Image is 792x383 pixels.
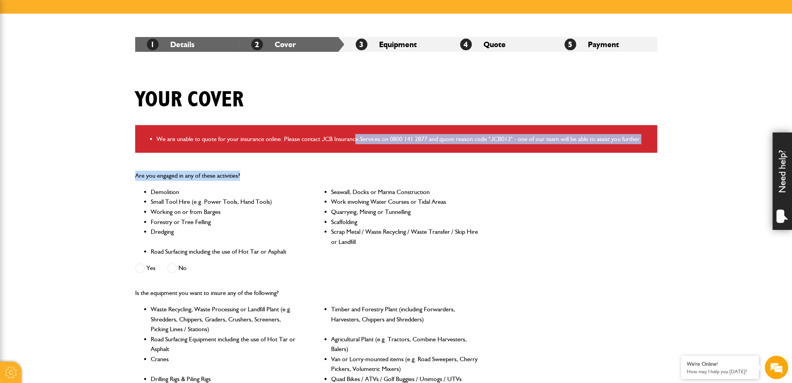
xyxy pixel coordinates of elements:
[10,72,142,89] input: Enter your last name
[13,43,33,54] img: d_20077148190_company_1631870298795_20077148190
[251,39,263,50] span: 2
[151,217,298,227] li: Forestry or Tree Felling
[773,132,792,230] div: Need help?
[151,187,298,197] li: Demolition
[460,39,472,50] span: 4
[128,4,146,23] div: Minimize live chat window
[157,134,651,144] li: We are unable to quote for your insurance online. Please contact JCB Insurance Services on 0800 1...
[331,217,479,227] li: Scaffolding
[331,207,479,217] li: Quarrying, Mining or Tunnelling
[331,197,479,207] li: Work involving Water Courses or Tidal Areas
[151,304,298,334] li: Waste Recycling, Waste Processing or Landfill Plant (e.g. Shredders, Chippers, Graders, Crushers,...
[10,95,142,112] input: Enter your email address
[151,227,298,247] li: Dredging
[135,87,243,113] h1: Your cover
[553,37,657,52] li: Payment
[167,263,187,273] label: No
[10,118,142,135] input: Enter your phone number
[344,37,448,52] li: Equipment
[135,171,479,181] p: Are you engaged in any of these activities?
[147,40,194,49] a: 1Details
[356,39,367,50] span: 3
[687,361,753,367] div: We're Online!
[151,334,298,354] li: Road Surfacing Equipment including the use of Hot Tar or Asphalt
[331,334,479,354] li: Agricultural Plant (e.g. Tractors, Combine Harvesters, Balers)
[151,247,298,257] li: Road Surfacing including the use of Hot Tar or Asphalt
[331,187,479,197] li: Seawall, Docks or Marina Construction
[564,39,576,50] span: 5
[687,369,753,374] p: How may I help you today?
[240,37,344,52] li: Cover
[106,240,141,251] em: Start Chat
[135,288,479,298] p: Is the equipment you want to insure any of the following?
[331,227,479,247] li: Scrap Metal / Waste Recycling / Waste Transfer / Skip Hire or Landfill
[41,44,131,54] div: Chat with us now
[135,263,155,273] label: Yes
[448,37,553,52] li: Quote
[151,354,298,374] li: Cranes
[331,354,479,374] li: Van or Lorry-mounted items (e.g. Road Sweepers, Cherry Pickers, Volumetric Mixers)
[331,304,479,334] li: Timber and Forestry Plant (including Forwarders, Harvesters, Chippers and Shredders)
[10,141,142,233] textarea: Type your message and hit 'Enter'
[151,207,298,217] li: Working on or from Barges
[147,39,159,50] span: 1
[151,197,298,207] li: Small Tool Hire (e.g. Power Tools, Hand Tools)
